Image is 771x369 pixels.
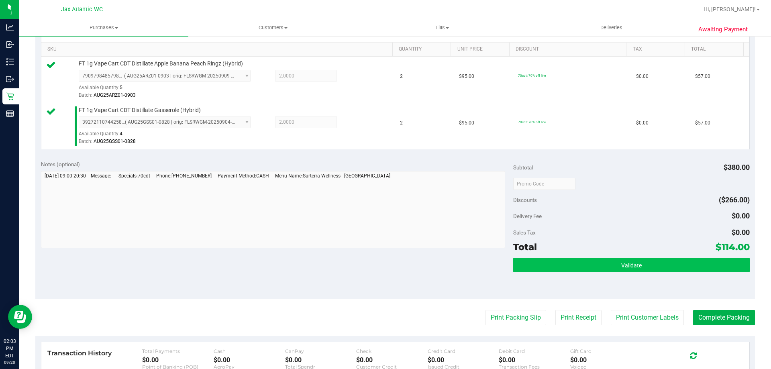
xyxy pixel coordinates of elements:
[555,310,602,325] button: Print Receipt
[4,359,16,365] p: 09/20
[428,356,499,364] div: $0.00
[4,338,16,359] p: 02:03 PM EDT
[19,24,188,31] span: Purchases
[518,73,546,77] span: 70cdt: 70% off line
[6,41,14,49] inline-svg: Inbound
[724,163,750,171] span: $380.00
[47,46,389,53] a: SKU
[518,120,546,124] span: 70cdt: 70% off line
[79,92,92,98] span: Batch:
[693,310,755,325] button: Complete Packing
[636,119,649,127] span: $0.00
[428,348,499,354] div: Credit Card
[527,19,696,36] a: Deliveries
[719,196,750,204] span: ($266.00)
[120,131,122,137] span: 4
[513,164,533,171] span: Subtotal
[516,46,623,53] a: Discount
[79,106,201,114] span: FT 1g Vape Cart CDT Distillate Gasserole (Hybrid)
[499,356,570,364] div: $0.00
[691,46,740,53] a: Total
[513,213,542,219] span: Delivery Fee
[400,119,403,127] span: 2
[357,19,526,36] a: Tills
[589,24,633,31] span: Deliveries
[633,46,682,53] a: Tax
[732,228,750,236] span: $0.00
[6,75,14,83] inline-svg: Outbound
[570,348,642,354] div: Gift Card
[8,305,32,329] iframe: Resource center
[513,229,536,236] span: Sales Tax
[621,262,642,269] span: Validate
[698,25,748,34] span: Awaiting Payment
[6,92,14,100] inline-svg: Retail
[285,348,357,354] div: CanPay
[513,241,537,253] span: Total
[19,19,188,36] a: Purchases
[79,82,259,98] div: Available Quantity:
[695,119,710,127] span: $57.00
[704,6,756,12] span: Hi, [PERSON_NAME]!
[716,241,750,253] span: $114.00
[570,356,642,364] div: $0.00
[513,193,537,207] span: Discounts
[142,356,214,364] div: $0.00
[6,58,14,66] inline-svg: Inventory
[6,23,14,31] inline-svg: Analytics
[459,73,474,80] span: $95.00
[79,60,243,67] span: FT 1g Vape Cart CDT Distillate Apple Banana Peach Ringz (Hybrid)
[636,73,649,80] span: $0.00
[79,128,259,144] div: Available Quantity:
[400,73,403,80] span: 2
[513,178,575,190] input: Promo Code
[611,310,684,325] button: Print Customer Labels
[61,6,103,13] span: Jax Atlantic WC
[94,139,136,144] span: AUG25GSS01-0828
[41,161,80,167] span: Notes (optional)
[214,356,285,364] div: $0.00
[485,310,546,325] button: Print Packing Slip
[142,348,214,354] div: Total Payments
[459,119,474,127] span: $95.00
[120,85,122,90] span: 5
[356,356,428,364] div: $0.00
[457,46,506,53] a: Unit Price
[189,24,357,31] span: Customers
[285,356,357,364] div: $0.00
[356,348,428,354] div: Check
[214,348,285,354] div: Cash
[188,19,357,36] a: Customers
[6,110,14,118] inline-svg: Reports
[79,139,92,144] span: Batch:
[358,24,526,31] span: Tills
[695,73,710,80] span: $57.00
[94,92,136,98] span: AUG25ARZ01-0903
[513,258,749,272] button: Validate
[499,348,570,354] div: Debit Card
[732,212,750,220] span: $0.00
[399,46,448,53] a: Quantity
